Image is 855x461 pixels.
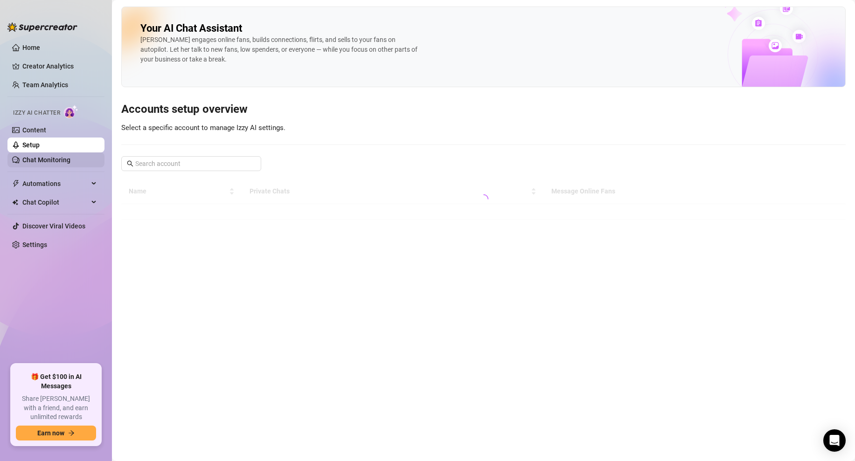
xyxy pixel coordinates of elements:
[22,81,68,89] a: Team Analytics
[7,22,77,32] img: logo-BBDzfeDw.svg
[12,199,18,206] img: Chat Copilot
[140,22,242,35] h2: Your AI Chat Assistant
[22,59,97,74] a: Creator Analytics
[37,429,64,437] span: Earn now
[12,180,20,187] span: thunderbolt
[22,222,85,230] a: Discover Viral Videos
[22,126,46,134] a: Content
[16,426,96,440] button: Earn nowarrow-right
[22,195,89,210] span: Chat Copilot
[13,109,60,117] span: Izzy AI Chatter
[16,394,96,422] span: Share [PERSON_NAME] with a friend, and earn unlimited rewards
[135,158,248,169] input: Search account
[823,429,846,452] div: Open Intercom Messenger
[121,102,846,117] h3: Accounts setup overview
[121,124,285,132] span: Select a specific account to manage Izzy AI settings.
[140,35,420,64] div: [PERSON_NAME] engages online fans, builds connections, flirts, and sells to your fans on autopilo...
[16,372,96,391] span: 🎁 Get $100 in AI Messages
[477,193,490,206] span: loading
[22,44,40,51] a: Home
[22,241,47,248] a: Settings
[68,430,75,436] span: arrow-right
[22,141,40,149] a: Setup
[22,156,70,164] a: Chat Monitoring
[22,176,89,191] span: Automations
[127,160,133,167] span: search
[64,105,78,118] img: AI Chatter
